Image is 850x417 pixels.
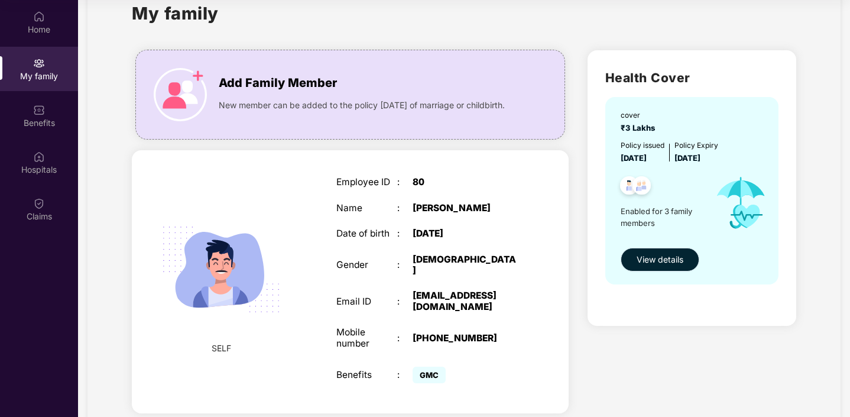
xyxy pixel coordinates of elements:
div: Mobile number [336,327,397,349]
span: GMC [413,367,446,383]
div: Benefits [336,370,397,380]
img: icon [705,164,777,242]
span: Enabled for 3 family members [621,205,705,229]
span: [DATE] [674,153,700,163]
img: svg+xml;base64,PHN2ZyBpZD0iSG9tZSIgeG1sbnM9Imh0dHA6Ly93d3cudzMub3JnLzIwMDAvc3ZnIiB3aWR0aD0iMjAiIG... [33,11,45,22]
div: Policy Expiry [674,140,718,151]
span: ₹3 Lakhs [621,123,660,132]
div: : [397,296,413,307]
img: svg+xml;base64,PHN2ZyB4bWxucz0iaHR0cDovL3d3dy53My5vcmcvMjAwMC9zdmciIHdpZHRoPSI0OC45NDMiIGhlaWdodD... [615,173,644,202]
div: [PERSON_NAME] [413,203,519,214]
div: Email ID [336,296,397,307]
div: [DEMOGRAPHIC_DATA] [413,254,519,276]
span: New member can be added to the policy [DATE] of marriage or childbirth. [219,99,505,112]
span: View details [637,253,683,266]
div: cover [621,110,660,121]
div: Gender [336,260,397,270]
span: Add Family Member [219,74,337,92]
h2: Health Cover [605,68,778,88]
img: svg+xml;base64,PHN2ZyBpZD0iSG9zcGl0YWxzIiB4bWxucz0iaHR0cDovL3d3dy53My5vcmcvMjAwMC9zdmciIHdpZHRoPS... [33,151,45,163]
div: 80 [413,177,519,188]
div: Employee ID [336,177,397,188]
div: : [397,228,413,239]
div: [PHONE_NUMBER] [413,333,519,344]
img: svg+xml;base64,PHN2ZyBpZD0iQ2xhaW0iIHhtbG5zPSJodHRwOi8vd3d3LnczLm9yZy8yMDAwL3N2ZyIgd2lkdGg9IjIwIi... [33,198,45,209]
div: [EMAIL_ADDRESS][DOMAIN_NAME] [413,290,519,312]
span: [DATE] [621,153,647,163]
div: : [397,333,413,344]
div: Name [336,203,397,214]
div: [DATE] [413,228,519,239]
div: : [397,203,413,214]
img: svg+xml;base64,PHN2ZyBpZD0iQmVuZWZpdHMiIHhtbG5zPSJodHRwOi8vd3d3LnczLm9yZy8yMDAwL3N2ZyIgd2lkdGg9Ij... [33,104,45,116]
div: Date of birth [336,228,397,239]
button: View details [621,248,699,271]
div: : [397,370,413,380]
img: icon [154,68,207,121]
div: : [397,260,413,270]
img: svg+xml;base64,PHN2ZyB4bWxucz0iaHR0cDovL3d3dy53My5vcmcvMjAwMC9zdmciIHdpZHRoPSIyMjQiIGhlaWdodD0iMT... [148,197,294,342]
span: SELF [212,342,231,355]
div: : [397,177,413,188]
img: svg+xml;base64,PHN2ZyB4bWxucz0iaHR0cDovL3d3dy53My5vcmcvMjAwMC9zdmciIHdpZHRoPSI0OC45NDMiIGhlaWdodD... [627,173,656,202]
img: svg+xml;base64,PHN2ZyB3aWR0aD0iMjAiIGhlaWdodD0iMjAiIHZpZXdCb3g9IjAgMCAyMCAyMCIgZmlsbD0ibm9uZSIgeG... [33,57,45,69]
div: Policy issued [621,140,664,151]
